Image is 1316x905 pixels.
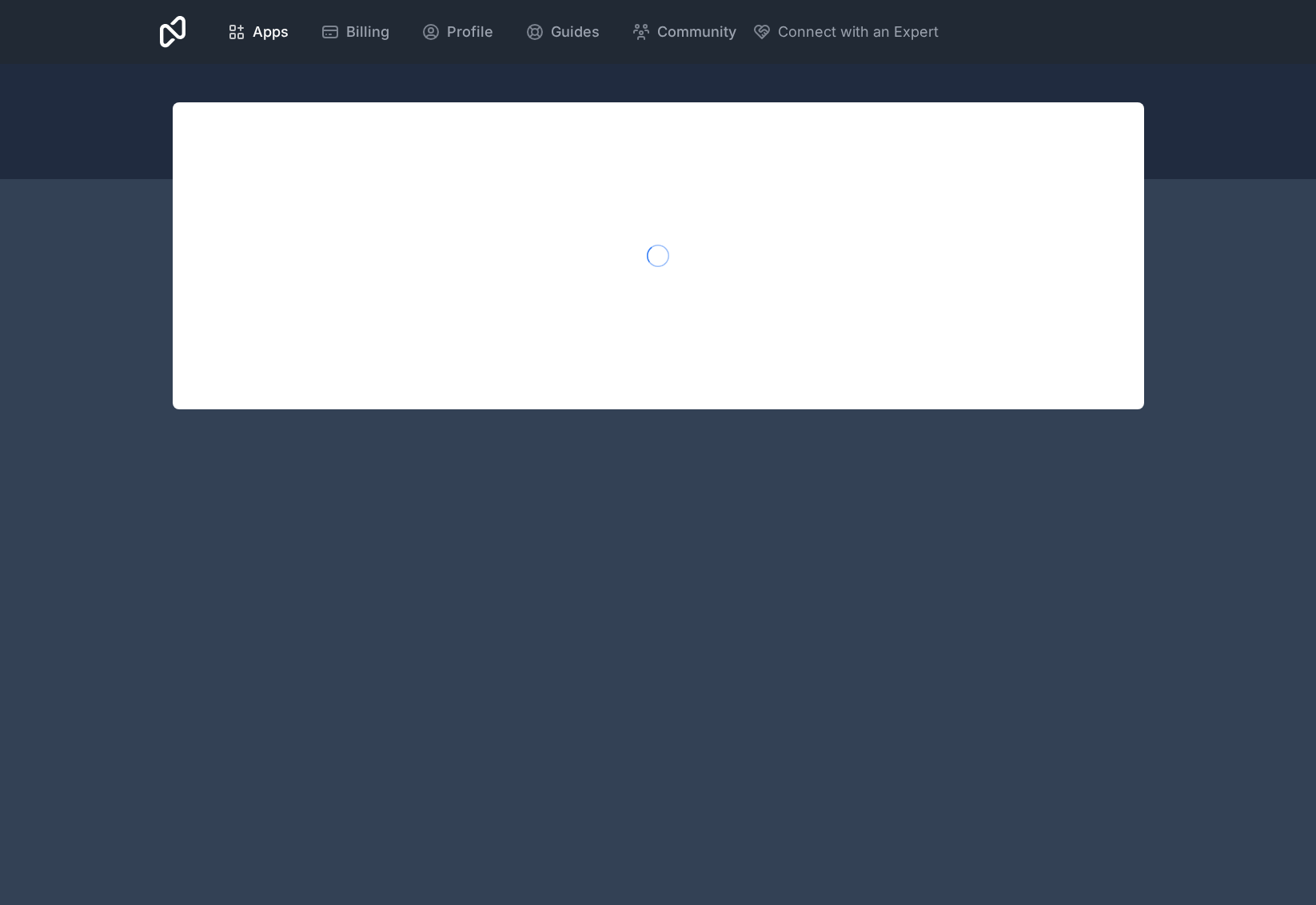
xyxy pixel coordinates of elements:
[551,21,600,43] span: Guides
[214,14,301,50] a: Apps
[346,21,389,43] span: Billing
[619,14,749,50] a: Community
[778,21,939,43] span: Connect with an Expert
[409,14,506,50] a: Profile
[253,21,289,43] span: Apps
[447,21,493,43] span: Profile
[308,14,402,50] a: Billing
[752,21,939,43] button: Connect with an Expert
[657,21,736,43] span: Community
[512,14,612,50] a: Guides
